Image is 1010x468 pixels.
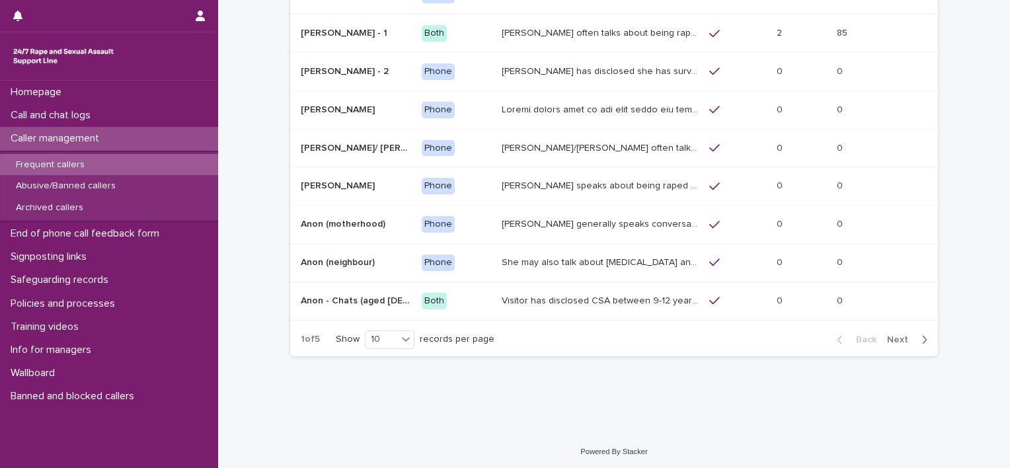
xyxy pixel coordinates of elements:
div: Phone [422,216,455,233]
p: records per page [420,334,494,345]
p: 0 [837,140,845,154]
tr: Anon (motherhood)Anon (motherhood) Phone[PERSON_NAME] generally speaks conversationally about man... [290,206,938,244]
span: Next [887,335,916,344]
p: Anon (motherhood) [301,216,388,230]
tr: [PERSON_NAME] - 2[PERSON_NAME] - 2 Phone[PERSON_NAME] has disclosed she has survived two rapes, o... [290,52,938,91]
p: Abusive/Banned callers [5,180,126,192]
div: Phone [422,178,455,194]
p: Banned and blocked callers [5,390,145,403]
p: 0 [837,63,845,77]
p: 0 [777,254,785,268]
p: 0 [837,102,845,116]
p: Wallboard [5,367,65,379]
p: 0 [837,216,845,230]
p: Visitor has disclosed CSA between 9-12 years of age involving brother in law who lifted them out ... [502,293,701,307]
p: 0 [777,216,785,230]
div: Both [422,25,447,42]
p: Andrew shared that he has been raped and beaten by a group of men in or near his home twice withi... [502,102,701,116]
p: Info for managers [5,344,102,356]
p: [PERSON_NAME] - 1 [301,25,390,39]
p: Homepage [5,86,72,98]
p: Call and chat logs [5,109,101,122]
tr: [PERSON_NAME][PERSON_NAME] Phone[PERSON_NAME] speaks about being raped and abused by the police a... [290,167,938,206]
p: Anon - Chats (aged 16 -17) [301,293,414,307]
tr: Anon (neighbour)Anon (neighbour) PhoneShe may also talk about [MEDICAL_DATA] and about currently ... [290,243,938,282]
p: Amy has disclosed she has survived two rapes, one in the UK and the other in Australia in 2013. S... [502,63,701,77]
p: Amy often talks about being raped a night before or 2 weeks ago or a month ago. She also makes re... [502,25,701,39]
p: Anna/Emma often talks about being raped at gunpoint at the age of 13/14 by her ex-partner, aged 1... [502,140,701,154]
span: Back [848,335,876,344]
p: Archived callers [5,202,94,214]
p: 0 [777,140,785,154]
p: 0 [837,254,845,268]
p: 0 [777,178,785,192]
p: [PERSON_NAME] - 2 [301,63,391,77]
p: Show [336,334,360,345]
p: [PERSON_NAME] [301,178,377,192]
div: 10 [366,332,397,346]
p: 0 [837,178,845,192]
p: 0 [777,293,785,307]
p: 0 [777,102,785,116]
p: Caller speaks about being raped and abused by the police and her ex-husband of 20 years. She has ... [502,178,701,192]
p: End of phone call feedback form [5,227,170,240]
img: rhQMoQhaT3yELyF149Cw [11,43,116,69]
p: 0 [777,63,785,77]
p: 0 [837,293,845,307]
p: [PERSON_NAME]/ [PERSON_NAME] [301,140,414,154]
div: Phone [422,102,455,118]
p: Training videos [5,321,89,333]
p: 2 [777,25,785,39]
p: Policies and processes [5,297,126,310]
button: Back [826,334,882,346]
p: Caller management [5,132,110,145]
p: Signposting links [5,251,97,263]
p: Caller generally speaks conversationally about many different things in her life and rarely speak... [502,216,701,230]
p: Anon (neighbour) [301,254,377,268]
p: 1 of 5 [290,323,330,356]
p: [PERSON_NAME] [301,102,377,116]
div: Both [422,293,447,309]
div: Phone [422,140,455,157]
tr: [PERSON_NAME] - 1[PERSON_NAME] - 1 Both[PERSON_NAME] often talks about being raped a night before... [290,15,938,53]
tr: [PERSON_NAME]/ [PERSON_NAME][PERSON_NAME]/ [PERSON_NAME] Phone[PERSON_NAME]/[PERSON_NAME] often t... [290,129,938,167]
p: Frequent callers [5,159,95,171]
div: Phone [422,254,455,271]
tr: Anon - Chats (aged [DEMOGRAPHIC_DATA])Anon - Chats (aged [DEMOGRAPHIC_DATA]) BothVisitor has disc... [290,282,938,320]
button: Next [882,334,938,346]
tr: [PERSON_NAME][PERSON_NAME] PhoneLoremi dolors amet co adi elit seddo eiu tempor in u labor et dol... [290,91,938,129]
p: 85 [837,25,850,39]
p: Safeguarding records [5,274,119,286]
div: Phone [422,63,455,80]
a: Powered By Stacker [580,448,647,455]
p: She may also talk about child sexual abuse and about currently being physically disabled. She has... [502,254,701,268]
